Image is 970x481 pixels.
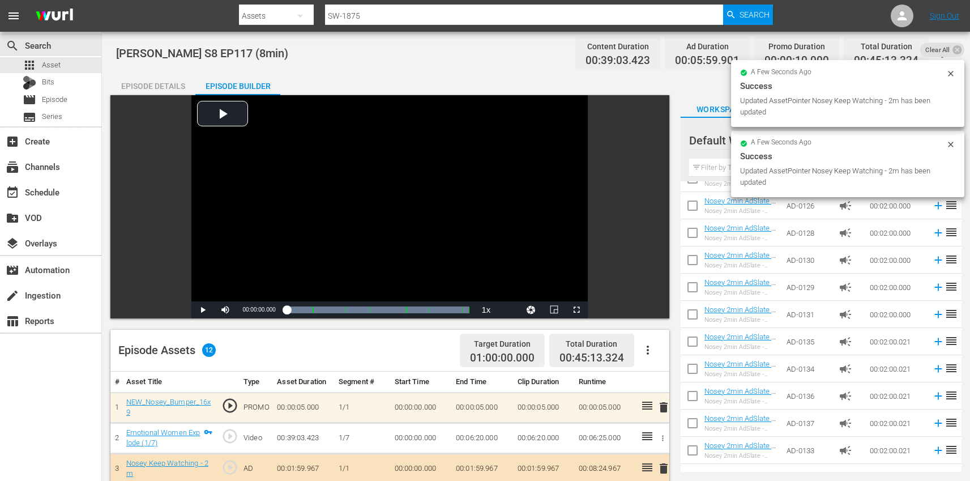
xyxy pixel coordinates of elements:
[272,372,334,393] th: Asset Duration
[865,301,928,328] td: 00:02:00.000
[657,462,670,475] span: delete
[681,103,766,117] span: Workspaces
[110,73,195,100] div: Episode Details
[27,3,82,29] img: ans4CAIJ8jUAAAAAAAAAAAAAAAAAAAAAAAAgQb4GAAAAAAAAAAAAAAAAAAAAAAAAJMjXAAAAAAAAAAAAAAAAAAAAAAAAgAT5G...
[704,387,776,429] a: Nosey 2min AdSlate - Keep Watching - Nosey_2min_AdSlate_MS-1777_MS-1715 - TEST non-Roku
[239,392,272,423] td: PROMO
[6,186,19,199] span: Schedule
[390,372,452,393] th: Start Time
[390,423,452,453] td: 00:00:00.000
[932,227,945,239] svg: Add to Episode
[945,416,958,429] span: reorder
[945,225,958,239] span: reorder
[839,416,852,430] span: Ad
[740,150,955,163] div: Success
[839,280,852,294] span: Ad
[945,334,958,348] span: reorder
[932,308,945,321] svg: Add to Episode
[932,363,945,375] svg: Add to Episode
[451,392,513,423] td: 00:00:05.000
[704,262,777,269] div: Nosey 2min AdSlate - Keep Watching - JS-1901, SW-0632, JS-1906 TEST non-Roku
[920,42,955,57] span: Clear All
[542,301,565,318] button: Picture-in-Picture
[945,253,958,266] span: reorder
[704,452,777,459] div: Nosey 2min AdSlate - Keep Watching - Nosey_2min_AdSlate_SW-17130_MS-1727 - TEST non-Roku
[704,251,776,285] a: Nosey 2min AdSlate - Keep Watching - JS-1901, SW-0632, JS-1906 TEST non-Roku
[865,355,928,382] td: 00:02:00.021
[110,392,122,423] td: 1
[513,392,575,423] td: 00:00:05.000
[704,316,777,323] div: Nosey 2min AdSlate - Keep Watching - SW-18157, JS-0189 TEST non-Roku
[751,68,811,77] span: a few seconds ago
[839,253,852,267] span: Ad
[214,301,237,318] button: Mute
[520,301,542,318] button: Jump To Time
[586,54,650,67] span: 00:39:03.423
[23,76,36,90] div: Bits
[704,278,776,304] a: Nosey 2min AdSlate - Keep Watching - JS-1901 TEST non-Roku
[6,237,19,250] span: Overlays
[782,328,834,355] td: AD-0135
[839,199,852,212] span: Ad
[704,224,776,249] a: Nosey 2min AdSlate - Keep Watching - JS-1855 TEST non-Roku
[865,219,928,246] td: 00:02:00.000
[839,362,852,376] span: Ad
[764,39,829,54] div: Promo Duration
[704,197,776,222] a: Nosey 2min AdSlate - KeepWatching - JS-1776 TEST non-Roku
[390,392,452,423] td: 00:00:00.000
[126,428,200,448] a: Emotional Women Explode (1/7)
[565,301,588,318] button: Fullscreen
[272,392,334,423] td: 00:00:05.000
[865,382,928,410] td: 00:02:00.021
[839,389,852,403] span: Ad
[574,423,636,453] td: 00:06:25.000
[704,180,777,188] div: Nosey 2min Adslate - Keep Watching - JS-0196, SW-17157 TEST non-Roku
[110,73,195,95] button: Episode Details
[740,79,955,93] div: Success
[513,372,575,393] th: Clip Duration
[932,335,945,348] svg: Add to Episode
[126,398,211,417] a: NEW_Nosey_Bumper_16x9
[559,336,624,352] div: Total Duration
[865,192,928,219] td: 00:02:00.000
[932,444,945,457] svg: Add to Episode
[932,390,945,402] svg: Add to Episode
[586,39,650,54] div: Content Duration
[118,343,216,357] div: Episode Assets
[839,444,852,457] span: Ad
[6,135,19,148] span: Create
[272,423,334,453] td: 00:39:03.423
[221,397,238,414] span: play_circle_outline
[865,328,928,355] td: 00:02:00.021
[23,110,36,124] span: Series
[839,308,852,321] span: Ad
[574,392,636,423] td: 00:00:05.000
[945,198,958,212] span: reorder
[191,301,214,318] button: Play
[239,423,272,453] td: Video
[945,361,958,375] span: reorder
[854,39,918,54] div: Total Duration
[704,360,776,402] a: Nosey 2min AdSlate - Keep Watching - Nosey_2min_AdSlate_JS-1797_MS-1708 - TEST non-Roku
[945,389,958,402] span: reorder
[945,280,958,293] span: reorder
[839,335,852,348] span: Ad
[751,138,811,147] span: a few seconds ago
[23,58,36,72] span: Asset
[932,281,945,293] svg: Add to Episode
[782,246,834,274] td: AD-0130
[6,263,19,277] span: Automation
[42,59,61,71] span: Asset
[451,372,513,393] th: End Time
[126,459,208,478] a: Nosey Keep Watching - 2m
[221,428,238,445] span: play_circle_outline
[221,459,238,476] span: play_circle_outline
[470,352,535,365] span: 01:00:00.000
[116,46,288,60] span: [PERSON_NAME] S8 EP117 (8min)
[675,39,740,54] div: Ad Duration
[704,333,776,375] a: Nosey 2min AdSlate - Keep Watching - Nosey_2min_ADSlate_JS-1795_MS-1736 - TEST non-Roku
[513,423,575,453] td: 00:06:20.000
[704,289,777,296] div: Nosey 2min AdSlate - Keep Watching - JS-1901 TEST non-Roku
[740,165,943,188] div: Updated AssetPointer Nosey Keep Watching - 2m has been updated
[740,95,943,118] div: Updated AssetPointer Nosey Keep Watching - 2m has been updated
